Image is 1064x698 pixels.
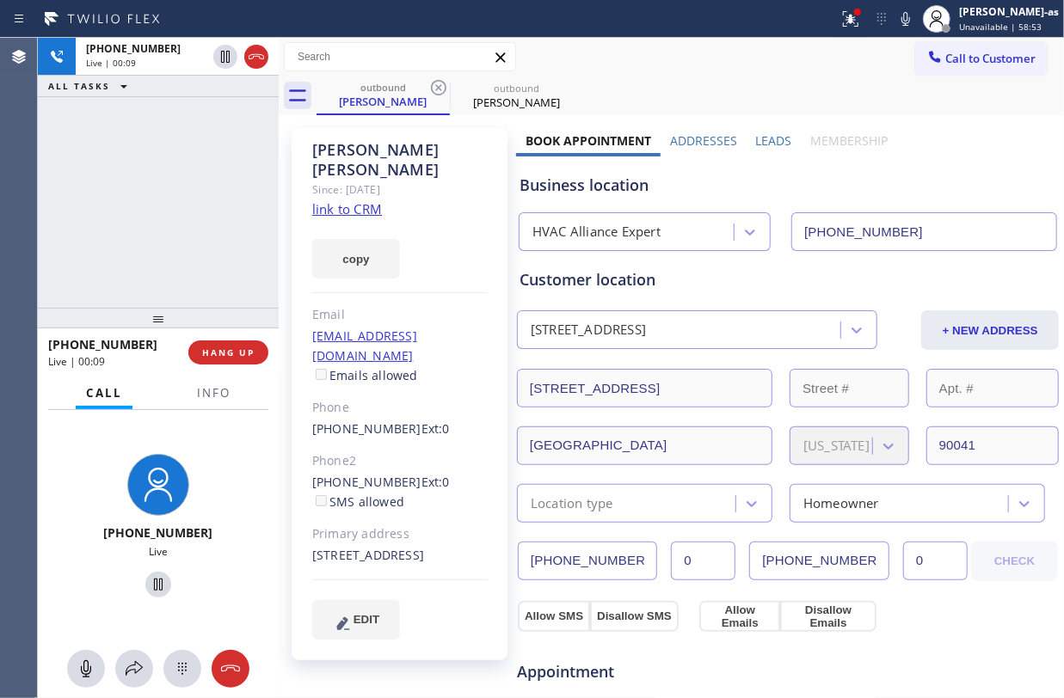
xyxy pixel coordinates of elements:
[212,650,249,688] button: Hang up
[104,524,213,541] span: [PHONE_NUMBER]
[517,660,695,683] span: Appointment
[312,493,404,510] label: SMS allowed
[421,420,450,437] span: Ext: 0
[518,542,657,580] input: Phone Number
[921,310,1059,350] button: + NEW ADDRESS
[520,268,1056,291] div: Customer location
[312,200,382,217] a: link to CRM
[285,43,515,70] input: Search
[520,174,1056,197] div: Business location
[354,613,379,626] span: EDIT
[959,4,1059,19] div: [PERSON_NAME]-as
[926,369,1060,407] input: Apt. #
[115,650,153,688] button: Open directory
[749,542,889,580] input: Phone Number 2
[312,328,417,364] a: [EMAIL_ADDRESS][DOMAIN_NAME]
[532,223,661,242] div: HVAC Alliance Expert
[671,542,735,580] input: Ext.
[971,542,1058,581] button: CHECK
[915,42,1047,75] button: Call to Customer
[531,321,646,340] div: [STREET_ADDRESS]
[145,572,171,597] button: Hold Customer
[312,239,400,279] button: copy
[67,650,105,688] button: Mute
[312,420,421,437] a: [PHONE_NUMBER]
[149,544,168,559] span: Live
[903,542,968,580] input: Ext. 2
[894,7,918,31] button: Mute
[517,426,772,465] input: City
[76,377,132,410] button: Call
[531,493,613,513] div: Location type
[312,367,418,383] label: Emails allowed
[452,77,581,115] div: Charlie Moothart
[38,76,145,96] button: ALL TASKS
[421,474,450,490] span: Ext: 0
[803,493,879,513] div: Homeowner
[312,524,488,544] div: Primary address
[312,398,488,418] div: Phone
[312,451,488,471] div: Phone2
[926,426,1060,465] input: ZIP
[48,336,157,352] span: [PHONE_NUMBER]
[791,212,1057,251] input: Phone Number
[163,650,201,688] button: Open dialpad
[86,57,136,69] span: Live | 00:09
[959,21,1042,33] span: Unavailable | 58:53
[318,77,448,113] div: Charlie Moothart
[780,601,876,632] button: Disallow Emails
[312,140,488,180] div: [PERSON_NAME] [PERSON_NAME]
[312,546,488,566] div: [STREET_ADDRESS]
[526,132,652,149] label: Book Appointment
[756,132,792,149] label: Leads
[699,601,780,632] button: Allow Emails
[590,601,679,632] button: Disallow SMS
[197,385,231,401] span: Info
[312,305,488,325] div: Email
[312,180,488,199] div: Since: [DATE]
[48,80,110,92] span: ALL TASKS
[318,81,448,94] div: outbound
[213,45,237,69] button: Hold Customer
[452,82,581,95] div: outbound
[670,132,737,149] label: Addresses
[188,340,268,364] button: HANG UP
[318,94,448,109] div: [PERSON_NAME]
[202,346,255,358] span: HANG UP
[316,495,327,506] input: SMS allowed
[244,45,268,69] button: Hang up
[312,600,400,640] button: EDIT
[452,95,581,110] div: [PERSON_NAME]
[48,354,105,369] span: Live | 00:09
[810,132,888,149] label: Membership
[517,369,772,407] input: Address
[790,369,909,407] input: Street #
[312,474,421,490] a: [PHONE_NUMBER]
[518,601,590,632] button: Allow SMS
[187,377,241,410] button: Info
[945,51,1036,66] span: Call to Customer
[316,369,327,380] input: Emails allowed
[86,385,122,401] span: Call
[86,41,181,56] span: [PHONE_NUMBER]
